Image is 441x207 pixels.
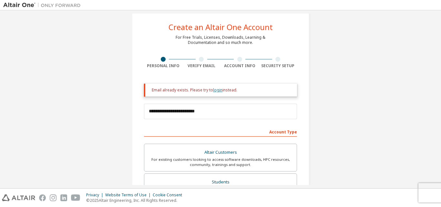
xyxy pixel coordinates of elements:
div: Email already exists. Please try to instead. [152,88,292,93]
img: facebook.svg [39,194,46,201]
img: instagram.svg [50,194,56,201]
a: login [213,87,222,93]
div: Verify Email [182,63,221,68]
img: linkedin.svg [60,194,67,201]
div: Privacy [86,192,105,198]
div: Create an Altair One Account [169,23,273,31]
div: Security Setup [259,63,297,68]
div: Website Terms of Use [105,192,153,198]
div: Altair Customers [148,148,293,157]
img: youtube.svg [71,194,80,201]
div: Cookie Consent [153,192,186,198]
div: For existing customers looking to access software downloads, HPC resources, community, trainings ... [148,157,293,167]
div: Account Type [144,126,297,137]
div: Students [148,178,293,187]
div: Account Info [221,63,259,68]
div: Personal Info [144,63,182,68]
div: For Free Trials, Licenses, Downloads, Learning & Documentation and so much more. [176,35,265,45]
p: © 2025 Altair Engineering, Inc. All Rights Reserved. [86,198,186,203]
img: Altair One [3,2,84,8]
img: altair_logo.svg [2,194,35,201]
